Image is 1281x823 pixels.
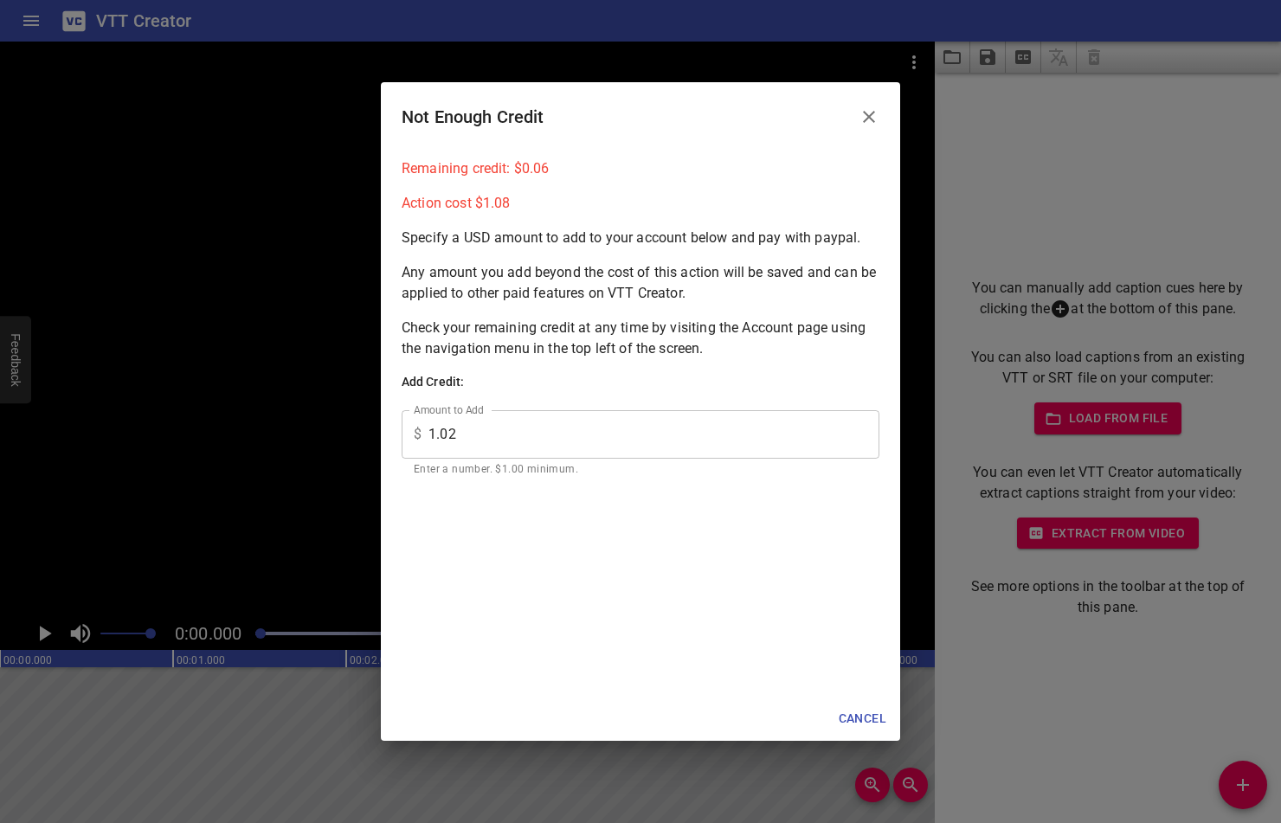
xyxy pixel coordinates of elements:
p: Action cost $ 1.08 [402,193,879,214]
input: 1.00 [428,410,879,459]
p: Specify a USD amount to add to your account below and pay with paypal. [402,228,879,248]
p: Remaining credit: $ 0.06 [402,158,879,179]
button: Close [848,96,890,138]
button: Cancel [832,703,893,735]
iframe: PayPal [402,485,879,685]
p: Check your remaining credit at any time by visiting the Account page using the navigation menu in... [402,318,879,359]
h6: Not Enough Credit [402,103,544,131]
span: Cancel [839,708,886,730]
h6: Add Credit: [402,373,879,392]
p: Any amount you add beyond the cost of this action will be saved and can be applied to other paid ... [402,262,879,304]
p: $ [414,424,422,445]
p: Enter a number. $1.00 minimum. [414,461,867,479]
